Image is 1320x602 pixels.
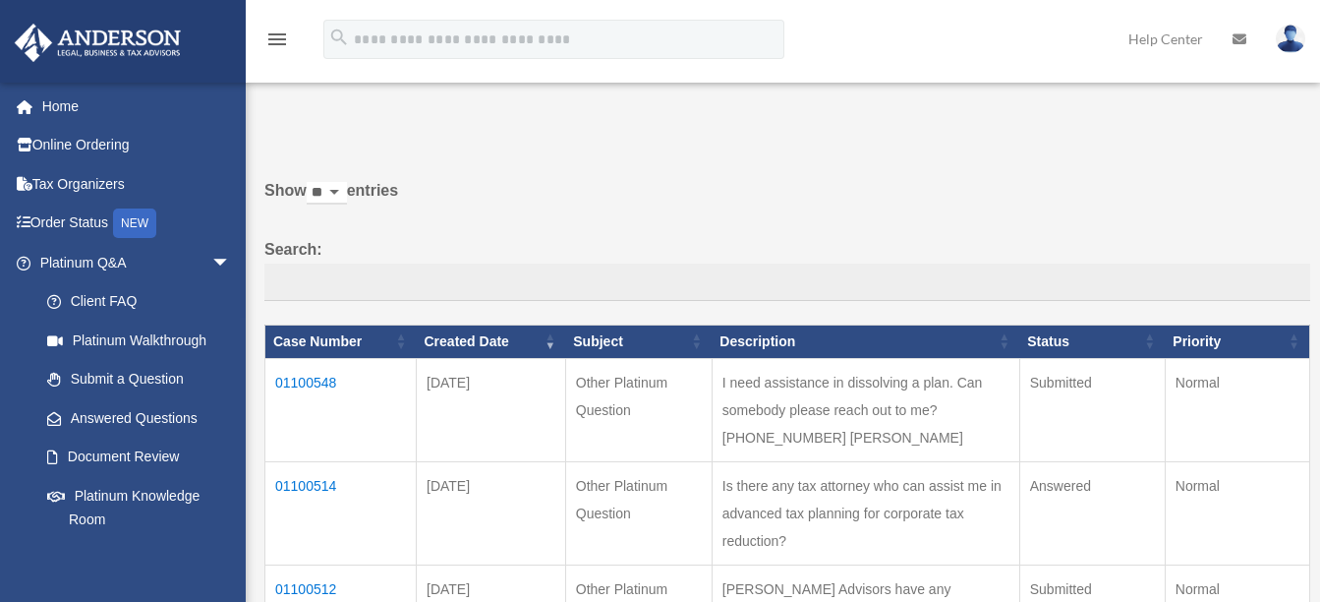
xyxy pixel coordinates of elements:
[14,164,260,204] a: Tax Organizers
[14,126,260,165] a: Online Ordering
[9,24,187,62] img: Anderson Advisors Platinum Portal
[1276,25,1305,53] img: User Pic
[28,360,251,399] a: Submit a Question
[1165,325,1309,358] th: Priority: activate to sort column ascending
[264,177,1310,224] label: Show entries
[211,243,251,283] span: arrow_drop_down
[265,325,417,358] th: Case Number: activate to sort column ascending
[113,209,156,238] div: NEW
[265,358,417,461] td: 01100548
[712,358,1019,461] td: I need assistance in dissolving a plan. Can somebody please reach out to me? [PHONE_NUMBER] [PERS...
[1165,358,1309,461] td: Normal
[265,34,289,51] a: menu
[712,461,1019,565] td: Is there any tax attorney who can assist me in advanced tax planning for corporate tax reduction?
[265,461,417,565] td: 01100514
[1165,461,1309,565] td: Normal
[28,282,251,322] a: Client FAQ
[28,321,251,360] a: Platinum Walkthrough
[264,236,1310,301] label: Search:
[1019,461,1165,565] td: Answered
[565,358,712,461] td: Other Platinum Question
[712,325,1019,358] th: Description: activate to sort column ascending
[417,358,566,461] td: [DATE]
[328,27,350,48] i: search
[417,461,566,565] td: [DATE]
[307,182,347,205] select: Showentries
[565,325,712,358] th: Subject: activate to sort column ascending
[28,438,251,477] a: Document Review
[1019,325,1165,358] th: Status: activate to sort column ascending
[1019,358,1165,461] td: Submitted
[14,204,260,244] a: Order StatusNEW
[28,476,251,539] a: Platinum Knowledge Room
[14,243,251,282] a: Platinum Q&Aarrow_drop_down
[417,325,566,358] th: Created Date: activate to sort column ascending
[28,398,241,438] a: Answered Questions
[565,461,712,565] td: Other Platinum Question
[14,87,260,126] a: Home
[265,28,289,51] i: menu
[264,264,1310,301] input: Search:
